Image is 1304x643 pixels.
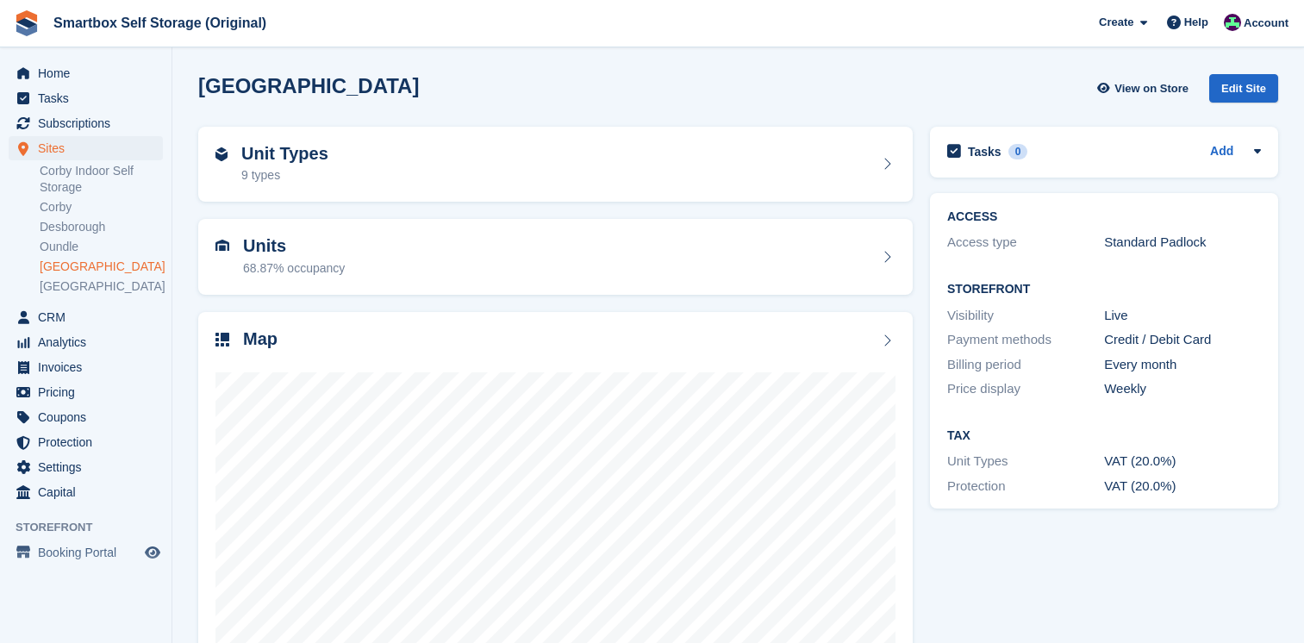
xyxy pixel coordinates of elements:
[1224,14,1241,31] img: Alex Selenitsas
[1104,379,1261,399] div: Weekly
[9,111,163,135] a: menu
[1008,144,1028,159] div: 0
[1099,14,1133,31] span: Create
[38,455,141,479] span: Settings
[1114,80,1189,97] span: View on Store
[38,330,141,354] span: Analytics
[38,540,141,565] span: Booking Portal
[1209,74,1278,103] div: Edit Site
[40,239,163,255] a: Oundle
[14,10,40,36] img: stora-icon-8386f47178a22dfd0bd8f6a31ec36ba5ce8667c1dd55bd0f319d3a0aa187defe.svg
[198,74,419,97] h2: [GEOGRAPHIC_DATA]
[243,236,345,256] h2: Units
[9,540,163,565] a: menu
[1095,74,1195,103] a: View on Store
[38,480,141,504] span: Capital
[947,306,1104,326] div: Visibility
[241,144,328,164] h2: Unit Types
[1104,477,1261,496] div: VAT (20.0%)
[38,61,141,85] span: Home
[947,330,1104,350] div: Payment methods
[1104,452,1261,471] div: VAT (20.0%)
[947,429,1261,443] h2: Tax
[9,86,163,110] a: menu
[9,305,163,329] a: menu
[1104,330,1261,350] div: Credit / Debit Card
[1184,14,1208,31] span: Help
[947,355,1104,375] div: Billing period
[1104,233,1261,253] div: Standard Padlock
[215,147,228,161] img: unit-type-icn-2b2737a686de81e16bb02015468b77c625bbabd49415b5ef34ead5e3b44a266d.svg
[38,86,141,110] span: Tasks
[38,355,141,379] span: Invoices
[947,452,1104,471] div: Unit Types
[9,480,163,504] a: menu
[947,283,1261,297] h2: Storefront
[947,210,1261,224] h2: ACCESS
[968,144,1001,159] h2: Tasks
[243,259,345,278] div: 68.87% occupancy
[9,380,163,404] a: menu
[40,199,163,215] a: Corby
[947,233,1104,253] div: Access type
[9,330,163,354] a: menu
[9,455,163,479] a: menu
[1104,355,1261,375] div: Every month
[9,405,163,429] a: menu
[38,430,141,454] span: Protection
[1210,142,1233,162] a: Add
[198,219,913,295] a: Units 68.87% occupancy
[9,430,163,454] a: menu
[40,219,163,235] a: Desborough
[1244,15,1288,32] span: Account
[40,163,163,196] a: Corby Indoor Self Storage
[38,405,141,429] span: Coupons
[38,111,141,135] span: Subscriptions
[40,278,163,295] a: [GEOGRAPHIC_DATA]
[215,333,229,346] img: map-icn-33ee37083ee616e46c38cad1a60f524a97daa1e2b2c8c0bc3eb3415660979fc1.svg
[40,259,163,275] a: [GEOGRAPHIC_DATA]
[47,9,273,37] a: Smartbox Self Storage (Original)
[198,127,913,203] a: Unit Types 9 types
[9,136,163,160] a: menu
[215,240,229,252] img: unit-icn-7be61d7bf1b0ce9d3e12c5938cc71ed9869f7b940bace4675aadf7bd6d80202e.svg
[241,166,328,184] div: 9 types
[38,305,141,329] span: CRM
[16,519,172,536] span: Storefront
[38,380,141,404] span: Pricing
[947,477,1104,496] div: Protection
[38,136,141,160] span: Sites
[1209,74,1278,109] a: Edit Site
[243,329,278,349] h2: Map
[9,355,163,379] a: menu
[1104,306,1261,326] div: Live
[9,61,163,85] a: menu
[947,379,1104,399] div: Price display
[142,542,163,563] a: Preview store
